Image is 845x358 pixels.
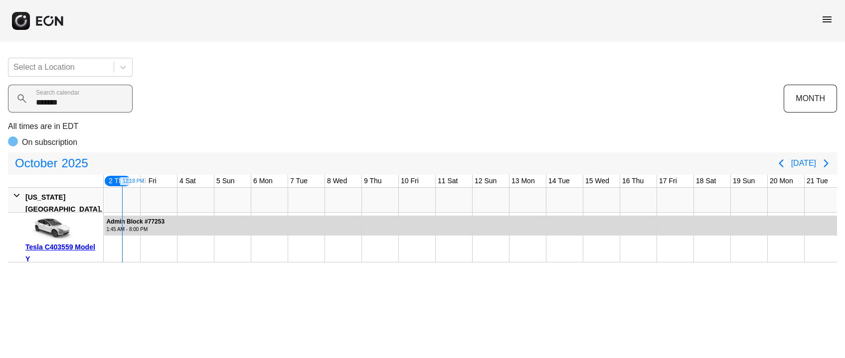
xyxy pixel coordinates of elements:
[22,136,77,148] p: On subscription
[25,241,100,265] div: Tesla C403559 Model Y
[25,191,102,227] div: [US_STATE][GEOGRAPHIC_DATA], [GEOGRAPHIC_DATA]
[177,175,198,187] div: 4 Sat
[473,175,499,187] div: 12 Sun
[694,175,718,187] div: 18 Sat
[13,153,59,173] span: October
[821,13,833,25] span: menu
[771,153,791,173] button: Previous page
[36,89,79,97] label: Search calendar
[620,175,646,187] div: 16 Thu
[8,120,837,132] p: All times are in EDT
[399,175,421,187] div: 10 Fri
[791,154,816,172] button: [DATE]
[768,175,795,187] div: 20 Mon
[583,175,611,187] div: 15 Wed
[325,175,349,187] div: 8 Wed
[731,175,757,187] div: 19 Sun
[106,218,165,226] div: Admin Block #77253
[436,175,460,187] div: 11 Sat
[805,175,830,187] div: 21 Tue
[546,175,572,187] div: 14 Tue
[214,175,237,187] div: 5 Sun
[9,153,94,173] button: October2025
[106,226,165,233] div: 1:45 AM - 8:00 PM
[816,153,836,173] button: Next page
[141,175,159,187] div: 3 Fri
[362,175,384,187] div: 9 Thu
[104,175,132,187] div: 2 Thu
[657,175,679,187] div: 17 Fri
[784,85,837,113] button: MONTH
[251,175,275,187] div: 6 Mon
[509,175,537,187] div: 13 Mon
[59,153,90,173] span: 2025
[288,175,310,187] div: 7 Tue
[25,216,75,241] img: car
